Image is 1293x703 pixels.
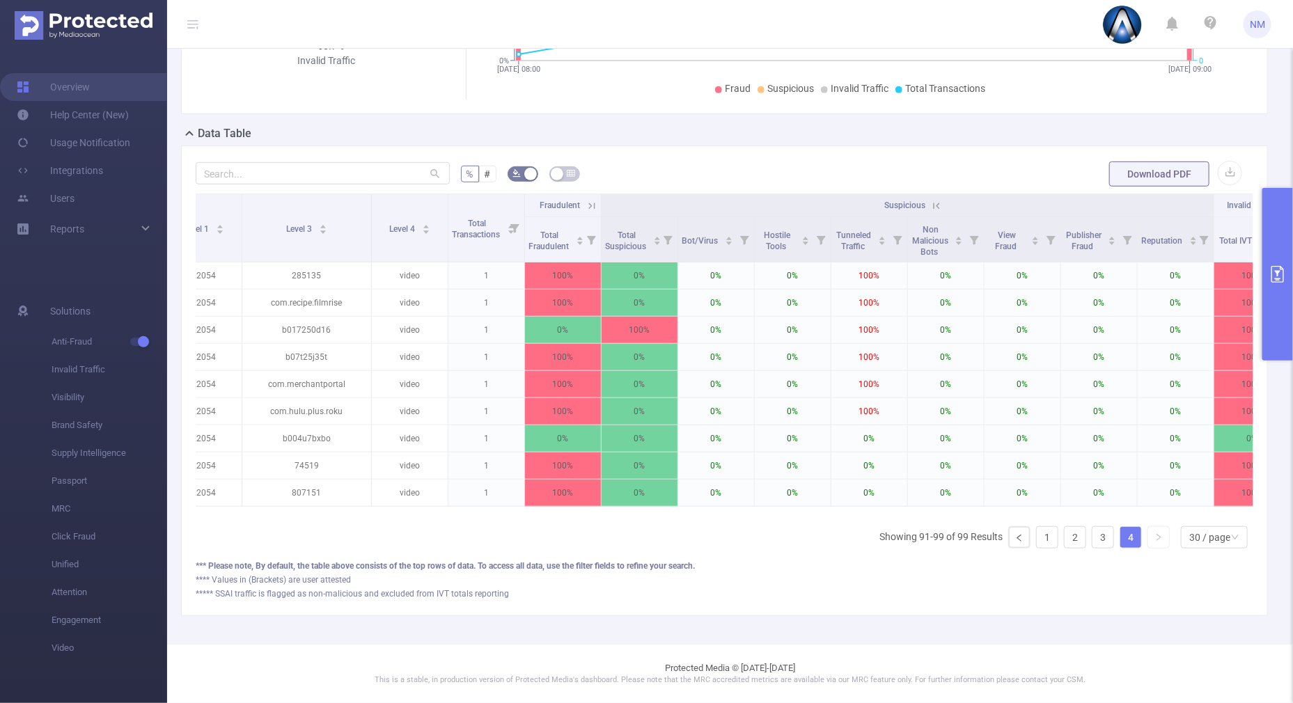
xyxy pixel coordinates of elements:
[831,398,907,425] p: 100%
[755,290,831,316] p: 0%
[765,230,791,251] span: Hostile Tools
[908,425,984,452] p: 0%
[1108,235,1116,239] i: icon: caret-up
[755,452,831,479] p: 0%
[525,344,601,370] p: 100%
[525,290,601,316] p: 100%
[1061,317,1137,343] p: 0%
[831,317,907,343] p: 100%
[15,11,152,40] img: Protected Media
[602,371,677,397] p: 0%
[52,411,167,439] span: Brand Safety
[678,317,754,343] p: 0%
[52,578,167,606] span: Attention
[1138,317,1214,343] p: 0%
[52,523,167,551] span: Click Fraud
[52,495,167,523] span: MRC
[1147,526,1170,548] li: Next Page
[1037,527,1058,548] a: 1
[1214,262,1290,289] p: 100%
[985,398,1060,425] p: 0%
[678,290,754,316] p: 0%
[653,235,661,243] div: Sort
[802,235,810,239] i: icon: caret-up
[831,452,907,479] p: 0%
[1015,534,1024,542] i: icon: left
[1189,527,1230,548] div: 30 / page
[1214,425,1290,452] p: 0%
[602,398,677,425] p: 0%
[1031,235,1040,243] div: Sort
[319,228,327,232] i: icon: caret-down
[166,452,242,479] p: 22054
[525,452,601,479] p: 100%
[17,184,75,212] a: Users
[448,290,524,316] p: 1
[17,73,90,101] a: Overview
[202,674,1258,686] p: This is a stable, in production version of Protected Media's dashboard. Please note that the MRC ...
[52,439,167,467] span: Supply Intelligence
[1214,452,1290,479] p: 100%
[1108,235,1116,243] div: Sort
[389,224,417,234] span: Level 4
[1064,526,1086,548] li: 2
[576,235,583,239] i: icon: caret-up
[242,317,371,343] p: b017250d16
[1250,10,1265,38] span: NM
[905,83,985,94] span: Total Transactions
[908,344,984,370] p: 0%
[755,344,831,370] p: 0%
[1214,398,1290,425] p: 100%
[725,239,732,244] i: icon: caret-down
[1138,452,1214,479] p: 0%
[216,223,224,231] div: Sort
[1032,235,1040,239] i: icon: caret-up
[837,230,872,251] span: Tunneled Traffic
[908,398,984,425] p: 0%
[985,262,1060,289] p: 0%
[996,230,1019,251] span: View Fraud
[908,452,984,479] p: 0%
[286,224,314,234] span: Level 3
[448,344,524,370] p: 1
[448,371,524,397] p: 1
[831,83,888,94] span: Invalid Traffic
[602,262,677,289] p: 0%
[525,317,601,343] p: 0%
[985,371,1060,397] p: 0%
[525,371,601,397] p: 100%
[1228,200,1278,210] span: Invalid Traffic
[1220,236,1255,246] span: Total IVT
[372,425,448,452] p: video
[196,560,1253,572] div: *** Please note, By default, the table above consists of the top rows of data. To access all data...
[831,262,907,289] p: 100%
[678,344,754,370] p: 0%
[1168,65,1212,74] tspan: [DATE] 09:00
[50,215,84,243] a: Reports
[576,235,584,243] div: Sort
[372,344,448,370] p: video
[1138,425,1214,452] p: 0%
[1061,425,1137,452] p: 0%
[678,425,754,452] p: 0%
[448,398,524,425] p: 1
[884,200,925,210] span: Suspicious
[528,230,571,251] span: Total Fraudulent
[52,551,167,578] span: Unified
[1061,452,1137,479] p: 0%
[512,169,521,177] i: icon: bg-colors
[678,371,754,397] p: 0%
[878,235,886,243] div: Sort
[448,480,524,506] p: 1
[831,371,907,397] p: 100%
[196,162,450,184] input: Search...
[725,235,732,239] i: icon: caret-up
[1189,239,1197,244] i: icon: caret-down
[678,480,754,506] p: 0%
[525,425,601,452] p: 0%
[879,235,886,239] i: icon: caret-up
[196,587,1253,600] div: ***** SSAI traffic is flagged as non-malicious and excluded from IVT totals reporting
[422,228,430,232] i: icon: caret-down
[1231,533,1239,543] i: icon: down
[242,425,371,452] p: b004u7bxbo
